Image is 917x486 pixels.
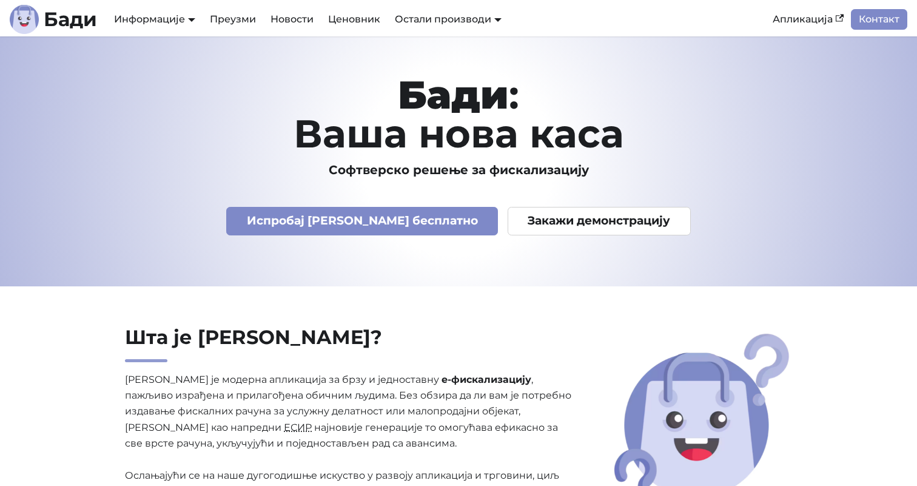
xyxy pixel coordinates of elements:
a: Преузми [203,9,263,30]
img: Лого [10,5,39,34]
h2: Шта је [PERSON_NAME]? [125,325,573,362]
a: Ценовник [321,9,388,30]
a: Информације [114,13,195,25]
a: Остали производи [395,13,502,25]
b: Бади [44,10,97,29]
strong: е-фискализацију [442,374,531,385]
a: Испробај [PERSON_NAME] бесплатно [226,207,498,235]
strong: Бади [398,71,509,118]
a: Апликација [765,9,851,30]
a: Новости [263,9,321,30]
a: ЛогоЛогоБади [10,5,97,34]
abbr: Електронски систем за издавање рачуна [284,422,312,433]
a: Закажи демонстрацију [508,207,691,235]
h1: : Ваша нова каса [68,75,849,153]
a: Контакт [851,9,907,30]
h3: Софтверско решење за фискализацију [68,163,849,178]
